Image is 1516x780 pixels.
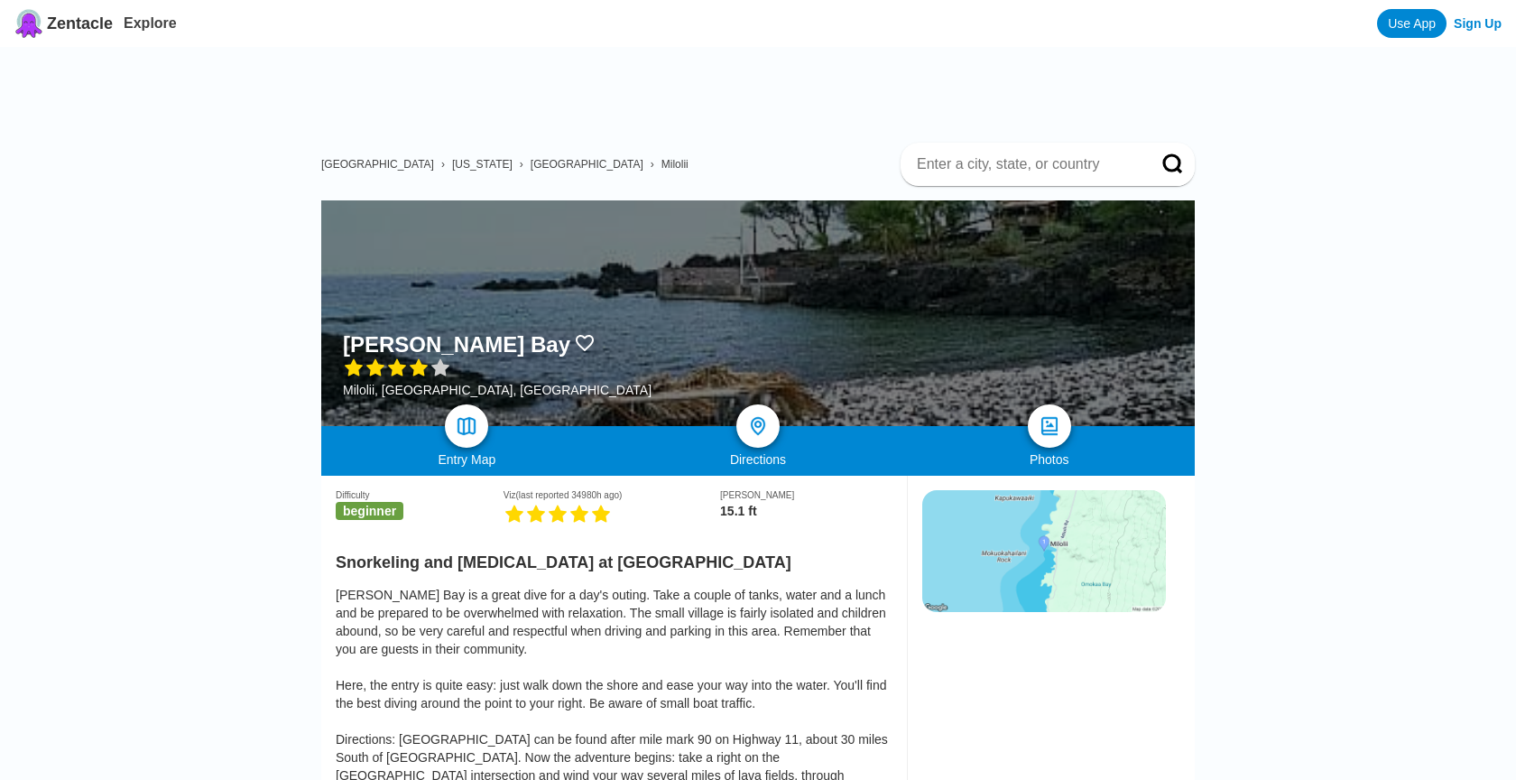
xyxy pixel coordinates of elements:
a: Sign Up [1454,16,1502,31]
span: Zentacle [47,14,113,33]
img: staticmap [922,490,1166,612]
div: Entry Map [321,452,613,467]
img: Zentacle logo [14,9,43,38]
div: Milolii, [GEOGRAPHIC_DATA], [GEOGRAPHIC_DATA] [343,383,652,397]
iframe: Advertisement [336,47,1195,128]
a: [US_STATE] [452,158,513,171]
div: Photos [903,452,1195,467]
a: [GEOGRAPHIC_DATA] [531,158,643,171]
div: Directions [613,452,904,467]
img: directions [747,415,769,437]
span: › [441,158,445,171]
a: directions [736,404,780,448]
a: Use App [1377,9,1447,38]
span: › [520,158,523,171]
h1: [PERSON_NAME] Bay [343,332,570,357]
a: [GEOGRAPHIC_DATA] [321,158,434,171]
span: beginner [336,502,403,520]
a: photos [1028,404,1071,448]
input: Enter a city, state, or country [915,155,1137,173]
a: Milolii [661,158,689,171]
img: map [456,415,477,437]
div: Viz (last reported 34980h ago) [504,490,720,500]
div: Difficulty [336,490,504,500]
h2: Snorkeling and [MEDICAL_DATA] at [GEOGRAPHIC_DATA] [336,543,892,572]
a: map [445,404,488,448]
a: Zentacle logoZentacle [14,9,113,38]
span: › [651,158,654,171]
div: [PERSON_NAME] [720,490,892,500]
a: Explore [124,15,177,31]
img: photos [1039,415,1060,437]
div: 15.1 ft [720,504,892,518]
